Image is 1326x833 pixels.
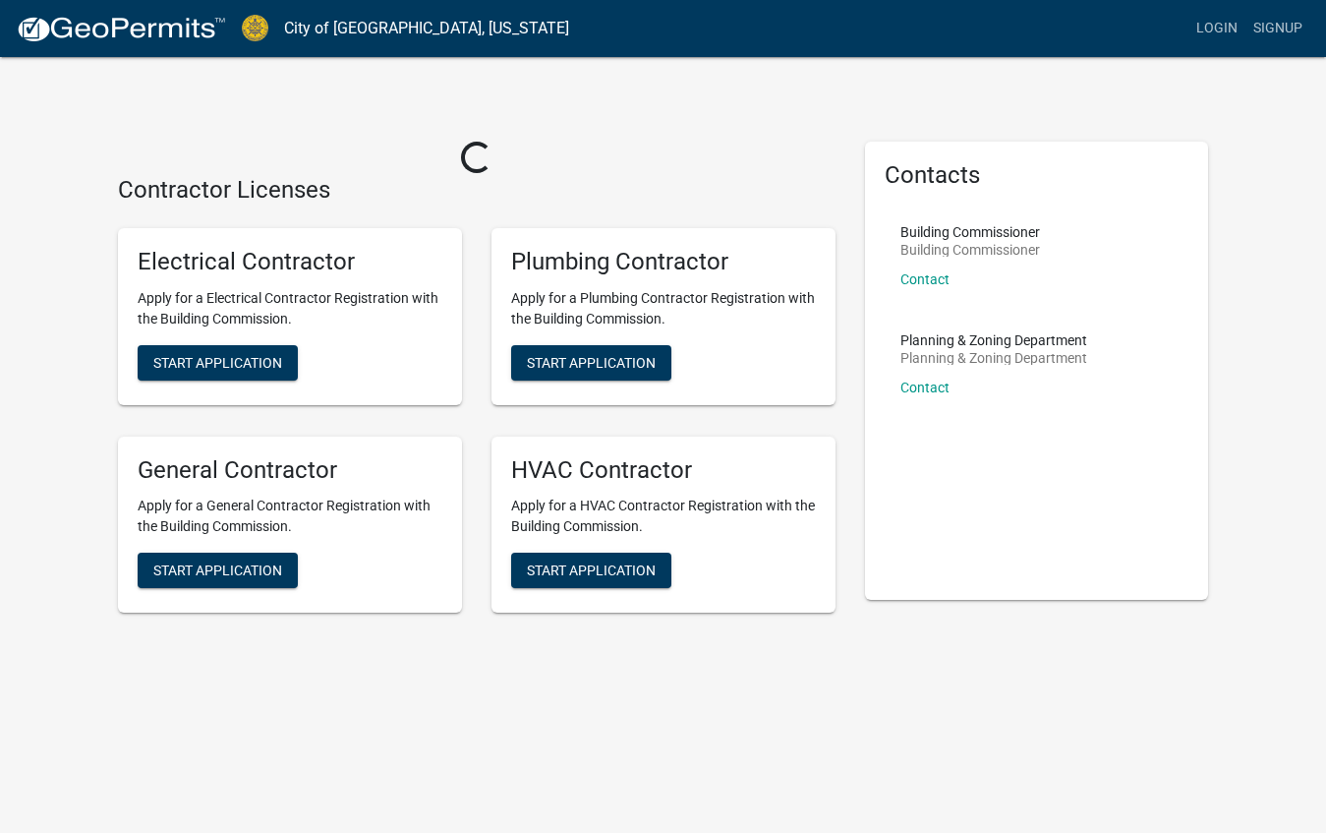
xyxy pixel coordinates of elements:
button: Start Application [138,345,298,381]
span: Start Application [153,563,282,578]
img: City of Jeffersonville, Indiana [242,15,268,41]
p: Apply for a General Contractor Registration with the Building Commission. [138,496,442,537]
p: Apply for a HVAC Contractor Registration with the Building Commission. [511,496,816,537]
h5: Electrical Contractor [138,248,442,276]
h5: Contacts [885,161,1189,190]
p: Planning & Zoning Department [900,333,1087,347]
a: Contact [900,380,950,395]
h4: Contractor Licenses [118,176,836,205]
p: Building Commissioner [900,225,1040,239]
p: Building Commissioner [900,243,1040,257]
span: Start Application [527,354,656,370]
a: Login [1188,10,1245,47]
p: Planning & Zoning Department [900,351,1087,365]
span: Start Application [527,563,656,578]
a: City of [GEOGRAPHIC_DATA], [US_STATE] [284,12,569,45]
span: Start Application [153,354,282,370]
a: Contact [900,271,950,287]
p: Apply for a Electrical Contractor Registration with the Building Commission. [138,288,442,329]
button: Start Application [138,553,298,588]
a: Signup [1245,10,1310,47]
p: Apply for a Plumbing Contractor Registration with the Building Commission. [511,288,816,329]
h5: Plumbing Contractor [511,248,816,276]
button: Start Application [511,345,671,381]
h5: General Contractor [138,456,442,485]
h5: HVAC Contractor [511,456,816,485]
button: Start Application [511,553,671,588]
